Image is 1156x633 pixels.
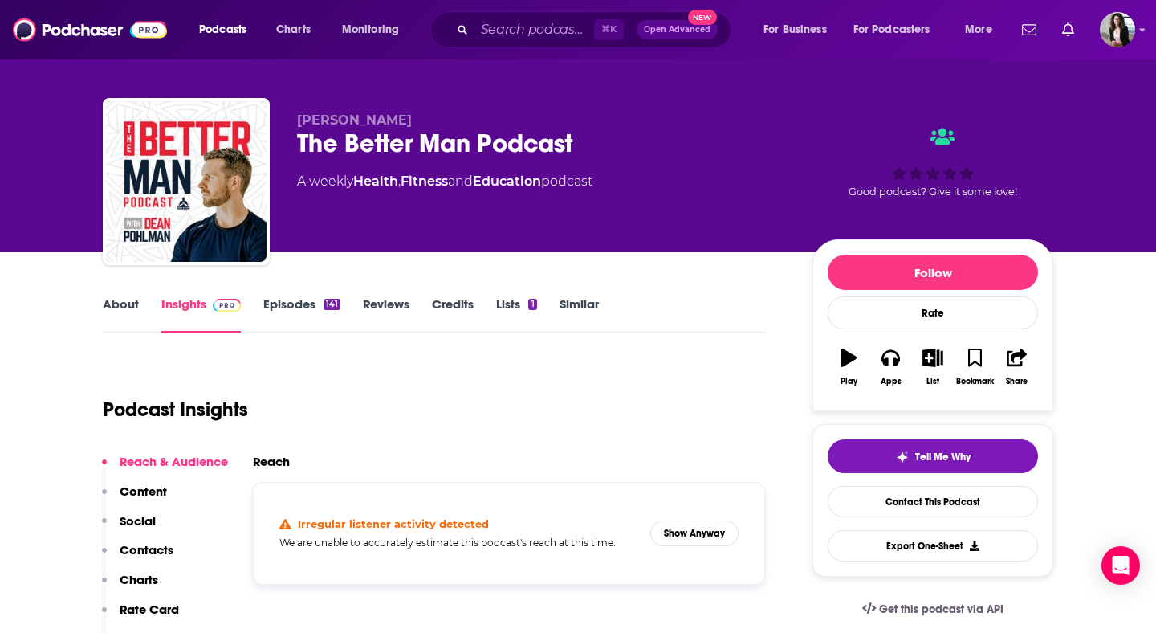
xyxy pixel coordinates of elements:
span: More [965,18,992,41]
a: Show notifications dropdown [1016,16,1043,43]
a: Lists1 [496,296,536,333]
div: Share [1006,377,1028,386]
div: Bookmark [956,377,994,386]
a: Charts [266,17,320,43]
a: Health [353,174,398,189]
span: Good podcast? Give it some love! [849,186,1017,198]
div: Rate [828,296,1038,329]
button: tell me why sparkleTell Me Why [828,439,1038,473]
p: Content [120,484,167,499]
img: Podchaser - Follow, Share and Rate Podcasts [13,14,167,45]
span: Tell Me Why [915,451,971,464]
div: Good podcast? Give it some love! [812,112,1053,212]
input: Search podcasts, credits, & more... [474,17,594,43]
div: Apps [881,377,902,386]
button: Reach & Audience [102,454,228,484]
div: Play [841,377,857,386]
span: Open Advanced [644,26,710,34]
button: Bookmark [954,338,995,396]
button: Share [996,338,1038,396]
button: List [912,338,954,396]
a: Education [473,174,541,189]
span: New [688,10,717,25]
button: Contacts [102,542,173,572]
p: Social [120,513,156,529]
button: Play [828,338,869,396]
button: Show profile menu [1100,12,1135,47]
button: Charts [102,572,158,602]
p: Rate Card [120,602,179,617]
span: Logged in as ElizabethCole [1100,12,1135,47]
a: Get this podcast via API [849,590,1016,629]
h4: Irregular listener activity detected [298,517,489,530]
div: A weekly podcast [297,172,592,191]
div: Open Intercom Messenger [1101,546,1140,585]
span: ⌘ K [594,19,624,40]
span: Charts [276,18,311,41]
span: and [448,174,473,189]
h1: Podcast Insights [103,398,248,422]
h5: We are unable to accurately estimate this podcast's reach at this time. [279,537,637,549]
a: About [103,296,139,333]
a: Credits [432,296,474,333]
button: Content [102,484,167,513]
a: Contact This Podcast [828,486,1038,517]
button: Rate Card [102,602,179,631]
p: Contacts [120,542,173,557]
p: Charts [120,572,158,587]
button: Social [102,513,156,543]
a: Fitness [401,174,448,189]
a: Episodes141 [263,296,340,333]
p: Reach & Audience [120,454,228,469]
h2: Reach [253,454,290,469]
button: open menu [752,17,847,43]
button: Follow [828,255,1038,290]
button: Apps [869,338,911,396]
div: Search podcasts, credits, & more... [446,11,747,48]
img: The Better Man Podcast [106,101,267,262]
img: tell me why sparkle [896,451,909,464]
button: Show Anyway [650,521,739,546]
button: Export One-Sheet [828,530,1038,562]
a: Similar [560,296,599,333]
span: , [398,174,401,189]
span: Podcasts [199,18,246,41]
a: Reviews [363,296,409,333]
span: Get this podcast via API [879,602,1003,616]
div: 141 [324,299,340,310]
img: Podchaser Pro [213,299,241,312]
button: open menu [954,17,1012,43]
button: open menu [331,17,420,43]
span: [PERSON_NAME] [297,112,412,128]
div: List [926,377,939,386]
img: User Profile [1100,12,1135,47]
button: open menu [188,17,267,43]
span: Monitoring [342,18,399,41]
button: open menu [843,17,954,43]
div: 1 [528,299,536,310]
a: InsightsPodchaser Pro [161,296,241,333]
span: For Podcasters [853,18,930,41]
a: Show notifications dropdown [1056,16,1081,43]
button: Open AdvancedNew [637,20,718,39]
span: For Business [763,18,827,41]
